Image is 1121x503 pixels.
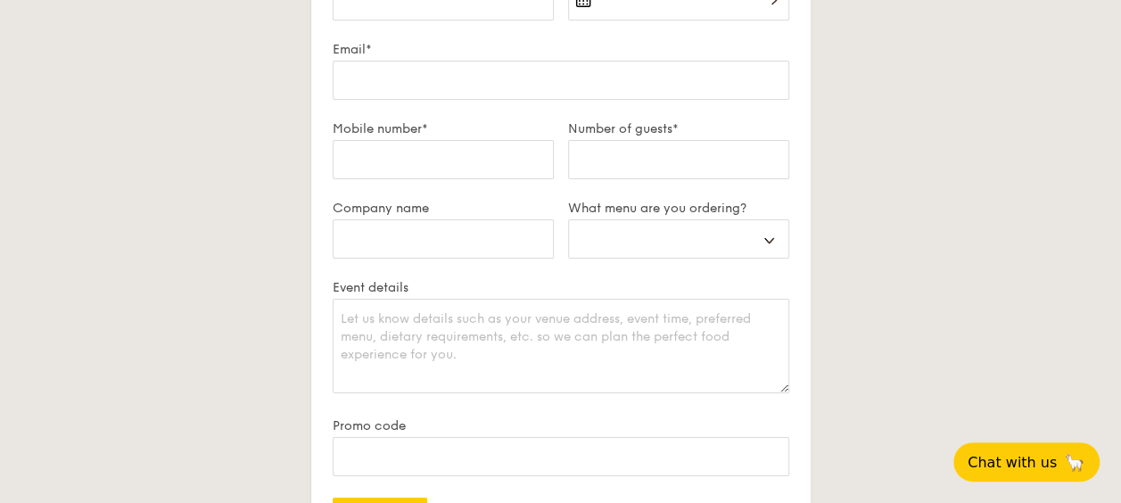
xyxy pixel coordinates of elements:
[333,299,789,393] textarea: Let us know details such as your venue address, event time, preferred menu, dietary requirements,...
[333,201,554,216] label: Company name
[568,121,789,136] label: Number of guests*
[568,201,789,216] label: What menu are you ordering?
[953,442,1100,482] button: Chat with us🦙
[333,418,789,433] label: Promo code
[333,42,789,57] label: Email*
[968,454,1057,471] span: Chat with us
[333,280,789,295] label: Event details
[333,121,554,136] label: Mobile number*
[1064,452,1085,473] span: 🦙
